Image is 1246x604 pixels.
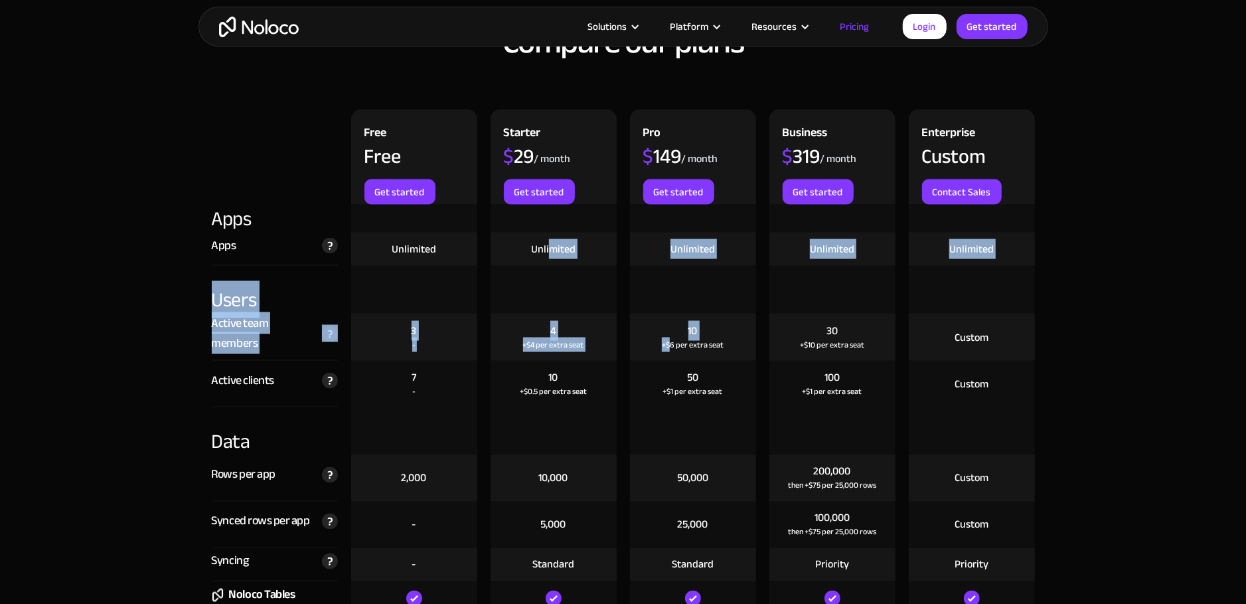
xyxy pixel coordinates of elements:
[643,138,654,175] span: $
[520,385,587,398] div: +$0.5 per extra seat
[504,138,514,175] span: $
[788,526,876,539] div: then +$75 per 25,000 rows
[364,179,435,205] a: Get started
[678,518,708,532] div: 25,000
[212,465,275,485] div: Rows per app
[788,479,876,492] div: then +$75 per 25,000 rows
[212,512,310,532] div: Synced rows per app
[783,123,828,146] div: Business
[550,324,556,338] div: 4
[800,338,864,352] div: +$10 per extra seat
[815,511,850,526] div: 100,000
[955,330,988,345] div: Custom
[212,236,236,256] div: Apps
[504,123,541,146] div: Starter
[922,179,1002,205] a: Contact Sales
[212,266,338,314] div: Users
[643,179,714,205] a: Get started
[219,17,299,37] a: home
[412,557,416,572] div: -
[922,146,986,166] div: Custom
[810,242,854,256] div: Unlimited
[824,370,840,385] div: 100
[412,518,416,532] div: -
[588,18,627,35] div: Solutions
[783,146,820,166] div: 319
[955,471,988,486] div: Custom
[531,242,576,256] div: Unlimited
[803,385,862,398] div: +$1 per extra seat
[504,146,534,166] div: 29
[672,557,714,572] div: Standard
[783,179,854,205] a: Get started
[212,24,1035,60] h2: Compare our plans
[955,377,988,391] div: Custom
[534,151,571,166] div: / month
[549,370,558,385] div: 10
[949,242,994,256] div: Unlimited
[654,18,736,35] div: Platform
[212,552,249,571] div: Syncing
[820,151,857,166] div: / month
[643,146,682,166] div: 149
[783,138,793,175] span: $
[670,242,715,256] div: Unlimited
[955,557,988,572] div: Priority
[663,385,723,398] div: +$1 per extra seat
[412,370,416,385] div: 7
[814,464,851,479] div: 200,000
[402,471,427,486] div: 2,000
[824,18,886,35] a: Pricing
[670,18,709,35] div: Platform
[541,518,566,532] div: 5,000
[504,179,575,205] a: Get started
[957,14,1028,39] a: Get started
[687,370,698,385] div: 50
[662,338,724,352] div: +$6 per extra seat
[688,324,698,338] div: 10
[364,123,387,146] div: Free
[736,18,824,35] div: Resources
[903,14,947,39] a: Login
[955,518,988,532] div: Custom
[212,205,338,233] div: Apps
[412,338,416,352] div: -
[826,324,838,338] div: 30
[643,123,661,146] div: Pro
[532,557,574,572] div: Standard
[212,407,338,455] div: Data
[572,18,654,35] div: Solutions
[212,314,315,353] div: Active team members
[212,371,274,391] div: Active clients
[364,146,402,166] div: Free
[682,151,718,166] div: / month
[412,385,416,398] div: -
[922,123,976,146] div: Enterprise
[752,18,797,35] div: Resources
[539,471,568,486] div: 10,000
[523,338,584,352] div: +$4 per extra seat
[677,471,708,486] div: 50,000
[392,242,436,256] div: Unlimited
[412,324,417,338] div: 3
[815,557,849,572] div: Priority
